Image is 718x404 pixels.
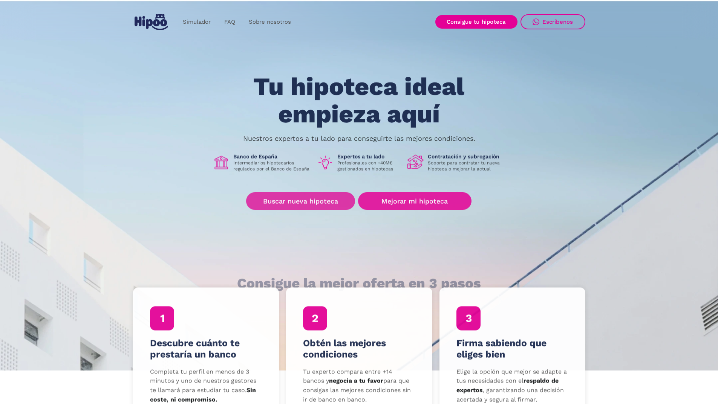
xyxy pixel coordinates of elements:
p: Soporte para contratar tu nueva hipoteca o mejorar la actual [428,160,505,172]
h1: Banco de España [233,153,311,160]
a: Escríbenos [521,14,585,29]
p: Profesionales con +40M€ gestionados en hipotecas [337,160,401,172]
h1: Expertos a tu lado [337,153,401,160]
a: Buscar nueva hipoteca [246,192,355,210]
a: home [133,11,170,33]
strong: negocia a tu favor [329,377,383,384]
h1: Tu hipoteca ideal empieza aquí [216,73,502,128]
a: Consigue tu hipoteca [435,15,517,29]
h4: Descubre cuánto te prestaría un banco [150,338,262,360]
a: Sobre nosotros [242,15,298,29]
p: Intermediarios hipotecarios regulados por el Banco de España [233,160,311,172]
a: Mejorar mi hipoteca [358,192,472,210]
div: Escríbenos [542,18,573,25]
strong: Sin coste, ni compromiso. [150,387,256,403]
a: Simulador [176,15,217,29]
h1: Consigue la mejor oferta en 3 pasos [237,276,481,291]
h1: Contratación y subrogación [428,153,505,160]
a: FAQ [217,15,242,29]
p: Nuestros expertos a tu lado para conseguirte las mejores condiciones. [243,136,475,142]
h4: Obtén las mejores condiciones [303,338,415,360]
strong: respaldo de expertos [456,377,558,394]
h4: Firma sabiendo que eliges bien [456,338,568,360]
